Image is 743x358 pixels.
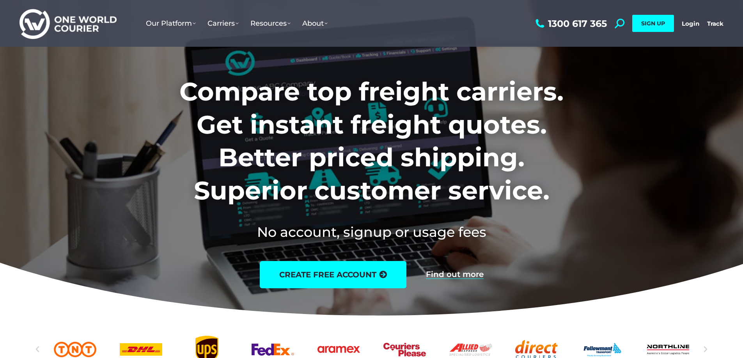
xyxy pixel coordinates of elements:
a: Track [707,20,723,27]
span: Carriers [207,19,239,28]
a: SIGN UP [632,15,674,32]
img: One World Courier [20,8,117,39]
a: About [296,11,333,35]
a: Our Platform [140,11,202,35]
a: 1300 617 365 [534,19,607,28]
a: Login [682,20,699,27]
a: create free account [260,261,406,288]
span: Our Platform [146,19,196,28]
h2: No account, signup or usage fees [128,222,615,242]
h1: Compare top freight carriers. Get instant freight quotes. Better priced shipping. Superior custom... [128,75,615,207]
span: About [302,19,328,28]
a: Carriers [202,11,245,35]
a: Resources [245,11,296,35]
a: Find out more [426,270,484,279]
span: SIGN UP [641,20,665,27]
span: Resources [250,19,291,28]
